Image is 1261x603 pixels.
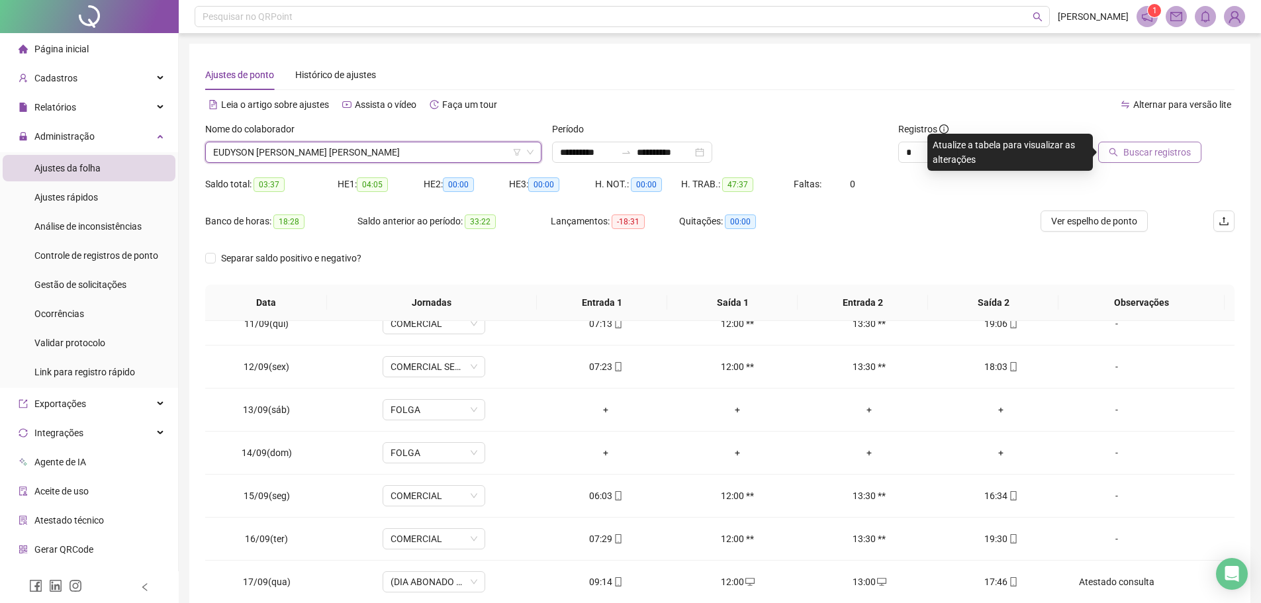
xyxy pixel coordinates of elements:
[465,214,496,229] span: 33:22
[19,44,28,54] span: home
[551,532,661,546] div: 07:29
[19,545,28,554] span: qrcode
[34,367,135,377] span: Link para registro rápido
[391,357,477,377] span: COMERCIAL SEXTA FEIRA
[29,579,42,592] span: facebook
[1007,534,1018,543] span: mobile
[213,142,534,162] span: EUDYSON FELICIANO DA SILVA SANTOS
[49,579,62,592] span: linkedin
[357,177,388,192] span: 04:05
[621,147,631,158] span: swap-right
[551,488,661,503] div: 06:03
[34,486,89,496] span: Aceite de uso
[1121,100,1130,109] span: swap
[1078,488,1156,503] div: -
[681,177,794,192] div: H. TRAB.:
[946,532,1056,546] div: 19:30
[34,338,105,348] span: Validar protocolo
[216,251,367,265] span: Separar saldo positivo e negativo?
[391,400,477,420] span: FOLGA
[34,163,101,173] span: Ajustes da folha
[34,73,77,83] span: Cadastros
[34,250,158,261] span: Controle de registros de ponto
[551,402,661,417] div: +
[528,177,559,192] span: 00:00
[612,534,623,543] span: mobile
[595,177,681,192] div: H. NOT.:
[69,579,82,592] span: instagram
[205,214,357,229] div: Banco de horas:
[391,572,477,592] span: (DIA ABONADO PARCIALMENTE)
[295,70,376,80] span: Histórico de ajustes
[1078,575,1156,589] div: Atestado consulta
[814,445,925,460] div: +
[850,179,855,189] span: 0
[34,398,86,409] span: Exportações
[551,575,661,589] div: 09:14
[509,177,595,192] div: HE 3:
[357,214,551,229] div: Saldo anterior ao período:
[682,445,793,460] div: +
[430,100,439,109] span: history
[1007,319,1018,328] span: mobile
[209,100,218,109] span: file-text
[19,103,28,112] span: file
[1199,11,1211,23] span: bell
[34,428,83,438] span: Integrações
[631,177,662,192] span: 00:00
[19,428,28,438] span: sync
[794,179,823,189] span: Faltas:
[424,177,510,192] div: HE 2:
[814,575,925,589] div: 13:00
[946,488,1056,503] div: 16:34
[205,70,274,80] span: Ajustes de ponto
[1051,214,1137,228] span: Ver espelho de ponto
[612,577,623,586] span: mobile
[1058,9,1129,24] span: [PERSON_NAME]
[391,314,477,334] span: COMERCIAL
[342,100,351,109] span: youtube
[245,533,288,544] span: 16/09(ter)
[1225,7,1244,26] img: 80778
[537,285,667,321] th: Entrada 1
[1098,142,1201,163] button: Buscar registros
[1152,6,1157,15] span: 1
[19,132,28,141] span: lock
[242,447,292,458] span: 14/09(dom)
[205,285,327,321] th: Data
[34,192,98,203] span: Ajustes rápidos
[140,582,150,592] span: left
[391,529,477,549] span: COMERCIAL
[1058,285,1225,321] th: Observações
[526,148,534,156] span: down
[744,577,755,586] span: desktop
[205,177,338,192] div: Saldo total:
[244,490,290,501] span: 15/09(seg)
[1041,210,1148,232] button: Ver espelho de ponto
[551,316,661,331] div: 07:13
[1069,295,1214,310] span: Observações
[928,285,1058,321] th: Saída 2
[1109,148,1118,157] span: search
[34,221,142,232] span: Análise de inconsistências
[443,177,474,192] span: 00:00
[338,177,424,192] div: HE 1:
[946,575,1056,589] div: 17:46
[34,544,93,555] span: Gerar QRCode
[1148,4,1161,17] sup: 1
[612,491,623,500] span: mobile
[1078,402,1156,417] div: -
[19,487,28,496] span: audit
[946,316,1056,331] div: 19:06
[1078,359,1156,374] div: -
[1170,11,1182,23] span: mail
[552,122,592,136] label: Período
[34,515,104,526] span: Atestado técnico
[1141,11,1153,23] span: notification
[19,399,28,408] span: export
[513,148,521,156] span: filter
[927,134,1093,171] div: Atualize a tabela para visualizar as alterações
[1007,362,1018,371] span: mobile
[551,445,661,460] div: +
[244,361,289,372] span: 12/09(sex)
